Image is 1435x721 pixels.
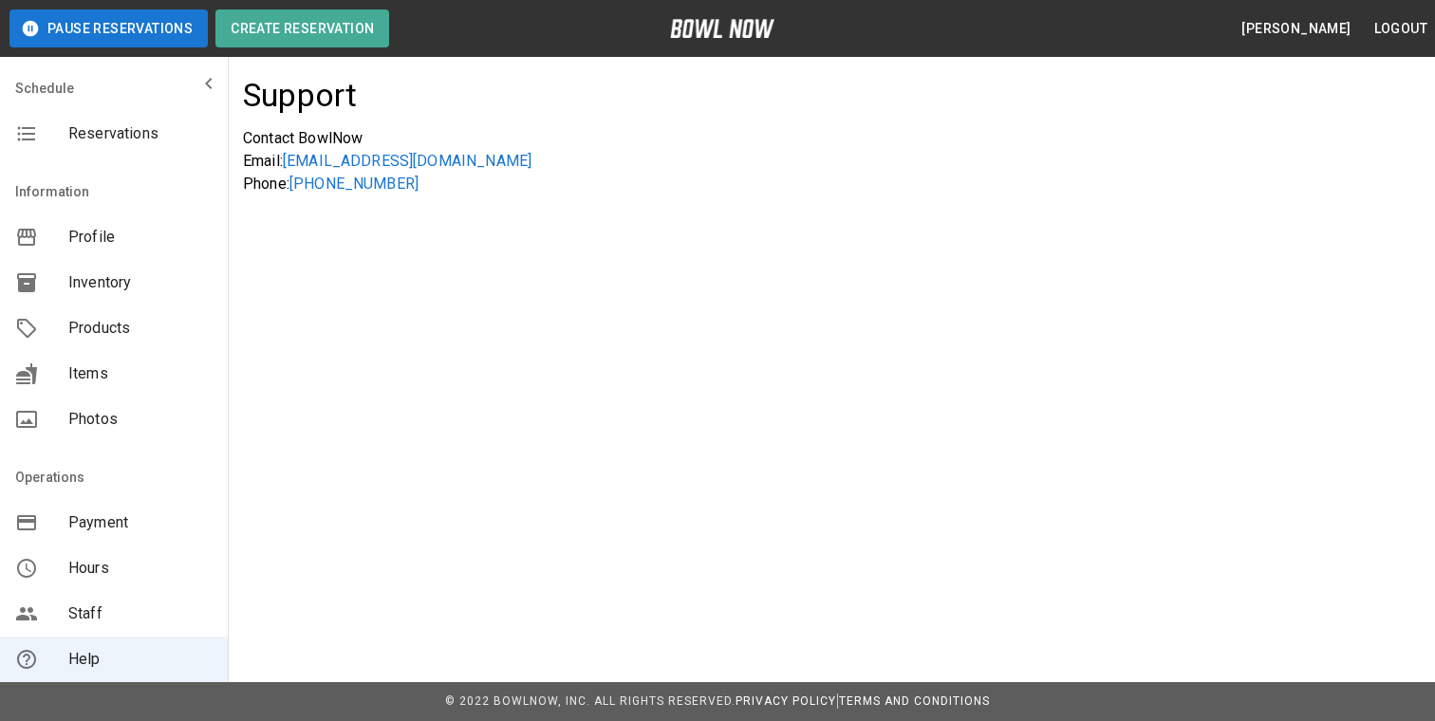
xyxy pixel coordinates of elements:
[68,122,213,145] span: Reservations
[243,127,1420,150] p: Contact BowlNow
[68,317,213,340] span: Products
[68,226,213,249] span: Profile
[68,602,213,625] span: Staff
[68,557,213,580] span: Hours
[1234,11,1358,46] button: [PERSON_NAME]
[839,694,990,708] a: Terms and Conditions
[1367,11,1435,46] button: Logout
[670,19,774,38] img: logo
[736,694,836,708] a: Privacy Policy
[68,271,213,294] span: Inventory
[243,150,1420,173] p: Email:
[68,648,213,671] span: Help
[445,694,736,708] span: © 2022 BowlNow, Inc. All Rights Reserved.
[9,9,208,47] button: Pause Reservations
[68,362,213,385] span: Items
[283,152,531,170] a: [EMAIL_ADDRESS][DOMAIN_NAME]
[243,173,1420,195] p: Phone:
[215,9,389,47] button: Create Reservation
[289,175,419,193] a: [PHONE_NUMBER]
[243,76,358,116] h4: Support
[68,408,213,431] span: Photos
[68,511,213,534] span: Payment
